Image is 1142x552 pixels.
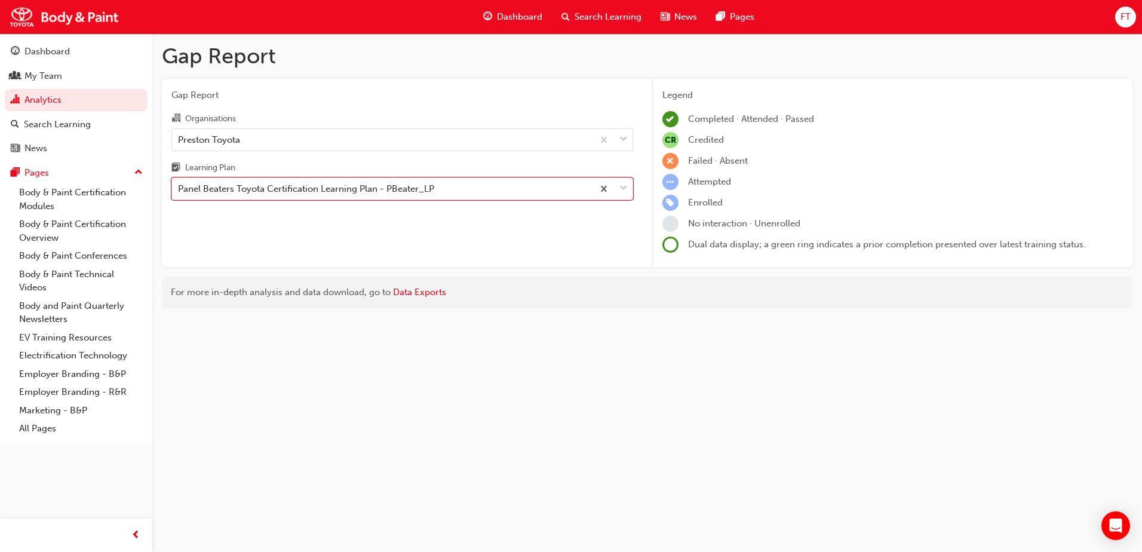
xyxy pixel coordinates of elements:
span: news-icon [661,10,670,24]
a: Employer Branding - R&R [14,383,148,401]
h1: Gap Report [162,43,1132,69]
span: search-icon [561,10,570,24]
div: Legend [662,88,1123,102]
span: Attempted [688,176,731,187]
a: My Team [5,65,148,87]
div: My Team [24,69,62,83]
span: Credited [688,134,724,145]
a: Employer Branding - B&P [14,365,148,384]
span: learningRecordVerb_ENROLL-icon [662,195,679,211]
span: Pages [730,10,754,24]
a: search-iconSearch Learning [552,5,651,29]
span: Failed · Absent [688,155,748,166]
button: DashboardMy TeamAnalyticsSearch LearningNews [5,38,148,162]
span: pages-icon [11,168,20,179]
a: guage-iconDashboard [474,5,552,29]
span: guage-icon [483,10,492,24]
a: Dashboard [5,41,148,63]
span: pages-icon [716,10,725,24]
div: Learning Plan [185,162,235,174]
div: Preston Toyota [178,133,240,146]
a: Body and Paint Quarterly Newsletters [14,297,148,329]
button: Pages [5,162,148,184]
a: EV Training Resources [14,329,148,347]
span: down-icon [619,132,628,148]
span: down-icon [619,181,628,197]
a: pages-iconPages [707,5,764,29]
a: Data Exports [393,287,446,298]
span: learningplan-icon [171,163,180,174]
span: learningRecordVerb_NONE-icon [662,216,679,232]
span: Gap Report [171,88,633,102]
a: Body & Paint Conferences [14,247,148,265]
span: chart-icon [11,95,20,106]
div: Pages [24,166,49,180]
a: News [5,137,148,160]
button: FT [1115,7,1136,27]
a: Body & Paint Certification Modules [14,183,148,215]
span: Dual data display; a green ring indicates a prior completion presented over latest training status. [688,239,1086,250]
a: news-iconNews [651,5,707,29]
div: Search Learning [24,118,91,131]
div: For more in-depth analysis and data download, go to [171,286,1123,299]
span: No interaction · Unenrolled [688,218,800,229]
span: News [674,10,697,24]
span: FT [1120,10,1131,24]
a: Electrification Technology [14,346,148,365]
a: Marketing - B&P [14,401,148,420]
span: people-icon [11,71,20,82]
a: Body & Paint Certification Overview [14,215,148,247]
span: Completed · Attended · Passed [688,114,814,124]
div: Panel Beaters Toyota Certification Learning Plan - PBeater_LP [178,182,434,196]
span: news-icon [11,143,20,154]
span: prev-icon [131,528,140,543]
span: search-icon [11,119,19,130]
img: Trak [6,4,122,30]
a: All Pages [14,419,148,438]
span: learningRecordVerb_COMPLETE-icon [662,111,679,127]
a: Search Learning [5,114,148,136]
span: learningRecordVerb_ATTEMPT-icon [662,174,679,190]
div: Dashboard [24,45,70,59]
span: learningRecordVerb_FAIL-icon [662,153,679,169]
span: Dashboard [497,10,542,24]
span: guage-icon [11,47,20,57]
a: Body & Paint Technical Videos [14,265,148,297]
span: organisation-icon [171,114,180,124]
span: Search Learning [575,10,641,24]
div: Organisations [185,113,236,125]
a: Analytics [5,89,148,111]
div: Open Intercom Messenger [1101,511,1130,540]
div: News [24,142,47,155]
span: null-icon [662,132,679,148]
span: Enrolled [688,197,723,208]
span: up-icon [134,165,143,180]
